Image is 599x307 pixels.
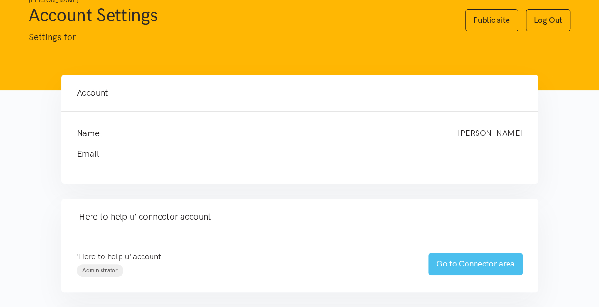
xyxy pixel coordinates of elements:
[465,9,518,31] a: Public site
[448,127,532,140] div: [PERSON_NAME]
[77,86,523,100] h4: Account
[77,127,439,140] h4: Name
[29,30,446,44] p: Settings for
[526,9,570,31] a: Log Out
[77,210,523,224] h4: 'Here to help u' connector account
[428,253,523,275] a: Go to Connector area
[77,250,409,263] p: 'Here to help u' account
[29,3,446,26] h1: Account Settings
[77,147,504,161] h4: Email
[82,267,118,274] span: Administrator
